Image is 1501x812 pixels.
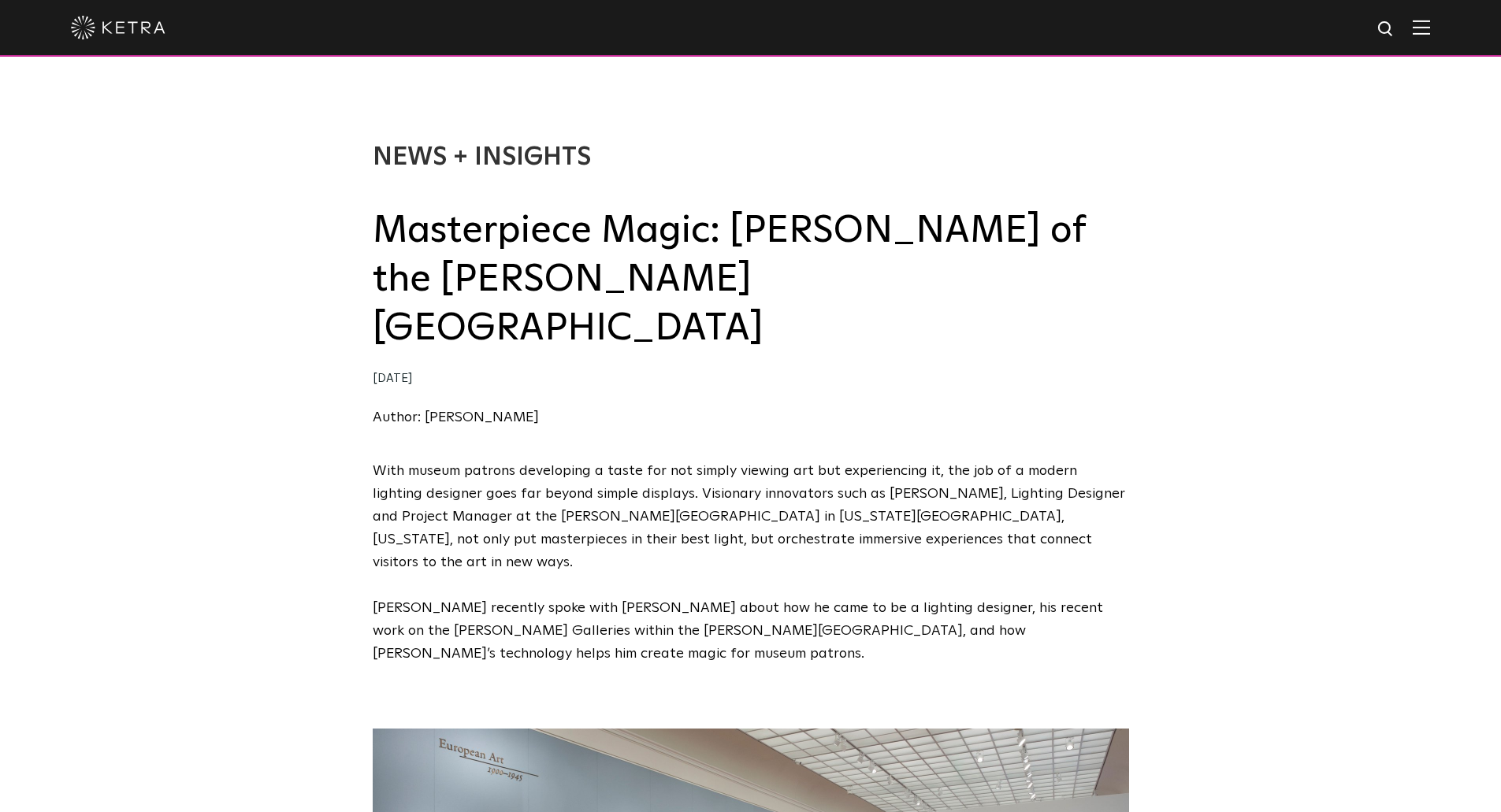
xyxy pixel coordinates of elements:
[373,410,539,425] a: Author: [PERSON_NAME]
[1377,20,1396,39] img: search icon
[373,206,1129,354] h2: Masterpiece Magic: [PERSON_NAME] of the [PERSON_NAME][GEOGRAPHIC_DATA]
[373,460,1129,573] p: With museum patrons developing a taste for not simply viewing art but experiencing it, the job of...
[373,145,591,170] a: News + Insights
[1413,20,1430,35] img: Hamburger%20Nav.svg
[373,368,1129,391] div: [DATE]
[71,16,165,39] img: ketra-logo-2019-white
[373,597,1129,665] p: [PERSON_NAME] recently spoke with [PERSON_NAME] about how he came to be a lighting designer, his ...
